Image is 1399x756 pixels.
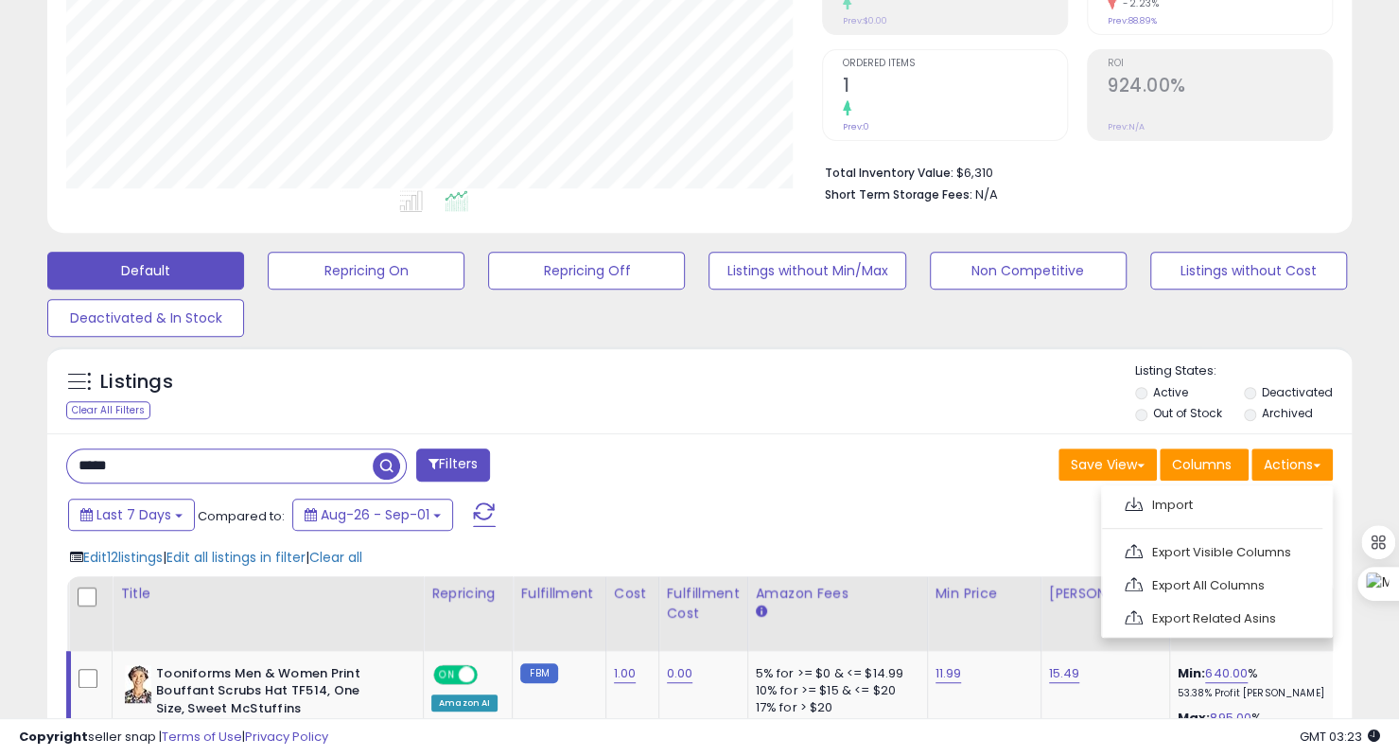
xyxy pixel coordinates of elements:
b: Total Inventory Value: [825,165,953,181]
div: Amazon Fees [756,584,919,604]
a: Export Visible Columns [1111,537,1319,567]
button: Non Competitive [930,252,1127,290]
div: 5% for >= $0 & <= $14.99 [756,665,913,682]
h2: 1 [843,75,1067,100]
span: Columns [1172,455,1232,474]
small: Amazon Fees. [756,604,767,621]
button: Repricing On [268,252,464,290]
a: 15.49 [1049,664,1080,683]
h5: Listings [100,369,173,396]
button: Last 7 Days [68,499,195,531]
span: Clear all [309,548,362,567]
span: Edit 12 listings [83,548,163,567]
button: Listings without Min/Max [708,252,905,290]
button: Actions [1251,448,1333,481]
a: 640.00 [1205,664,1248,683]
img: 41Jh3zylv8L._SL40_.jpg [125,665,151,703]
span: ON [435,666,459,682]
span: Last 7 Days [96,505,171,524]
b: Tooniforms Men & Women Print Bouffant Scrubs Hat TF514, One Size, Sweet McStuffins [156,665,386,723]
button: Aug-26 - Sep-01 [292,499,453,531]
button: Save View [1058,448,1157,481]
small: FBM [520,663,557,683]
b: Short Term Storage Fees: [825,186,972,202]
div: % [1178,665,1335,700]
button: Listings without Cost [1150,252,1347,290]
b: Min: [1178,664,1206,682]
span: ROI [1108,59,1332,69]
a: Import [1111,490,1319,519]
p: Listing States: [1135,362,1352,380]
div: Min Price [936,584,1033,604]
strong: Copyright [19,728,88,746]
button: Default [47,252,244,290]
a: Privacy Policy [245,728,328,746]
small: Prev: N/A [1108,121,1145,132]
a: Export All Columns [1111,571,1319,600]
button: Columns [1160,448,1249,481]
button: Deactivated & In Stock [47,299,244,337]
a: 0.00 [667,664,693,683]
p: 53.38% Profit [PERSON_NAME] [1178,687,1335,700]
small: Prev: $0.00 [843,15,887,26]
div: [PERSON_NAME] [1049,584,1162,604]
label: Active [1153,384,1188,400]
span: 2025-09-9 03:23 GMT [1300,728,1380,746]
li: $6,310 [825,160,1319,183]
small: Prev: 0 [843,121,869,132]
label: Out of Stock [1153,405,1222,421]
small: Prev: 88.89% [1108,15,1157,26]
th: The percentage added to the cost of goods (COGS) that forms the calculator for Min & Max prices. [1169,576,1349,651]
div: Fulfillment Cost [667,584,740,624]
div: Title [120,584,415,604]
div: seller snap | | [19,729,328,747]
a: 11.99 [936,664,962,683]
label: Deactivated [1262,384,1333,400]
span: Ordered Items [843,59,1067,69]
a: Terms of Use [162,728,242,746]
div: 10% for >= $15 & <= $20 [756,682,913,699]
div: 17% for > $20 [756,699,913,716]
h2: 924.00% [1108,75,1332,100]
div: | | [70,548,362,567]
div: Clear All Filters [66,401,150,419]
div: Cost [614,584,651,604]
div: Fulfillment [520,584,597,604]
label: Archived [1262,405,1313,421]
span: Compared to: [198,507,285,525]
span: N/A [975,185,998,203]
div: Repricing [431,584,504,604]
div: Amazon AI [431,694,498,712]
span: OFF [475,666,505,682]
span: Edit all listings in filter [166,548,306,567]
span: Aug-26 - Sep-01 [321,505,429,524]
button: Repricing Off [488,252,685,290]
button: Filters [416,448,490,482]
a: Export Related Asins [1111,604,1319,633]
a: 1.00 [614,664,637,683]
